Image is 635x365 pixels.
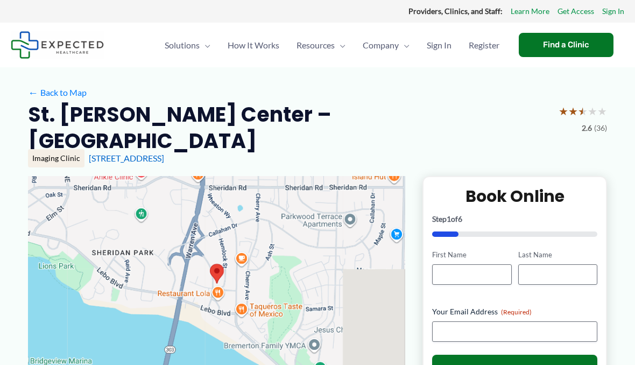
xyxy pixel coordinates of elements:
[568,101,578,121] span: ★
[156,26,508,64] nav: Primary Site Navigation
[469,26,499,64] span: Register
[28,101,550,155] h2: St. [PERSON_NAME] Center – [GEOGRAPHIC_DATA]
[165,26,200,64] span: Solutions
[11,31,104,59] img: Expected Healthcare Logo - side, dark font, small
[460,26,508,64] a: Register
[354,26,418,64] a: CompanyMenu Toggle
[432,250,511,260] label: First Name
[518,250,597,260] label: Last Name
[582,121,592,135] span: 2.6
[501,308,532,316] span: (Required)
[28,87,38,97] span: ←
[408,6,503,16] strong: Providers, Clinics, and Staff:
[432,306,597,317] label: Your Email Address
[363,26,399,64] span: Company
[399,26,410,64] span: Menu Toggle
[559,101,568,121] span: ★
[219,26,288,64] a: How It Works
[28,85,87,101] a: ←Back to Map
[519,33,613,57] a: Find a Clinic
[588,101,597,121] span: ★
[602,4,624,18] a: Sign In
[89,153,164,163] a: [STREET_ADDRESS]
[228,26,279,64] span: How It Works
[28,149,84,167] div: Imaging Clinic
[511,4,549,18] a: Learn More
[594,121,607,135] span: (36)
[427,26,451,64] span: Sign In
[200,26,210,64] span: Menu Toggle
[458,214,462,223] span: 6
[558,4,594,18] a: Get Access
[432,186,597,207] h2: Book Online
[297,26,335,64] span: Resources
[597,101,607,121] span: ★
[418,26,460,64] a: Sign In
[578,101,588,121] span: ★
[156,26,219,64] a: SolutionsMenu Toggle
[432,215,597,223] p: Step of
[447,214,451,223] span: 1
[288,26,354,64] a: ResourcesMenu Toggle
[335,26,345,64] span: Menu Toggle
